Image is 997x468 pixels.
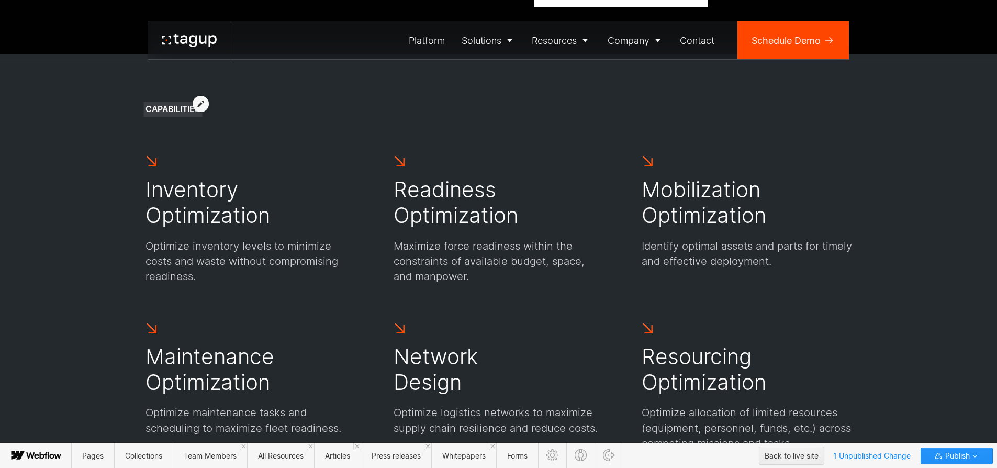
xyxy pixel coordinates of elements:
div: Schedule Demo [752,34,821,48]
button: Publish [921,448,993,464]
h2: Mobilization Optimization [642,177,766,229]
a: Schedule Demo [737,21,849,59]
div: Back to live site [765,448,819,464]
span: Team Members [184,451,237,460]
span: Publish [943,448,970,464]
span: Articles [325,451,350,460]
h2: Readiness Optimization [394,177,518,229]
span: Press releases [372,451,421,460]
div: Platform [409,34,445,48]
div: Resources [532,34,577,48]
a: Close 'Articles' tab [353,443,361,450]
span: Pages [82,451,104,460]
span: All Resources [258,451,304,460]
span: Collections [125,451,162,460]
p: Optimize inventory levels to minimize costs and waste without compromising readiness. [145,238,356,284]
p: Identify optimal assets and parts for timely and effective deployment. [642,238,852,269]
div: Company [608,34,649,48]
span: Forms [507,451,528,460]
button: Back to live site [759,447,824,465]
div: Contact [680,34,714,48]
h2: Network Design [394,344,478,396]
p: Optimize allocation of limited resources (equipment, personnel, funds, etc.) across competing mis... [642,405,852,451]
h2: Inventory Optimization [145,177,270,229]
a: Close 'Team Members' tab [240,443,247,450]
a: Close 'Press releases' tab [424,443,431,450]
a: Company [599,21,672,59]
a: Solutions [453,21,524,59]
a: Close 'All Resources' tab [307,443,314,450]
p: Maximize force readiness within the constraints of available budget, space, and manpower. [394,238,604,284]
a: Close 'Whitepapers' tab [489,443,496,450]
div: Solutions [462,34,501,48]
a: Platform [401,21,454,59]
h2: Maintenance Optimization [145,344,274,396]
span: 1 Unpublished Change [828,448,915,464]
h2: Resourcing Optimization [642,344,766,396]
a: Contact [672,21,723,59]
a: Resources [524,21,600,59]
span: Whitepapers [442,451,486,460]
p: Optimize maintenance tasks and scheduling to maximize fleet readiness. [145,405,356,436]
p: Optimize logistics networks to maximize supply chain resilience and reduce costs. [394,405,604,436]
